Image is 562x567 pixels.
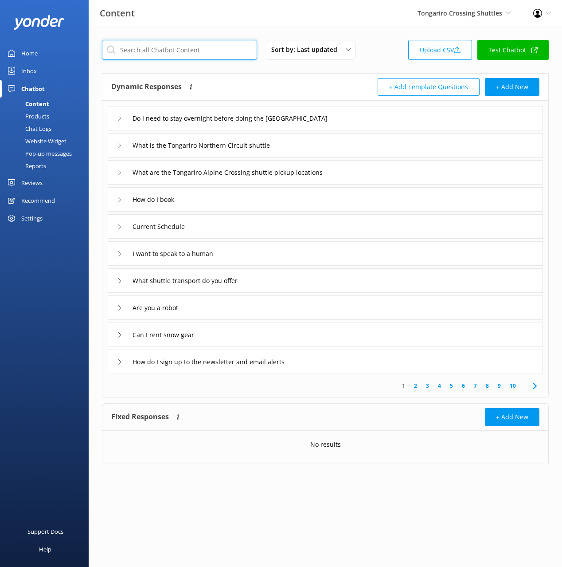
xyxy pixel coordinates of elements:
[418,9,502,17] span: Tongariro Crossing Shuttles
[271,45,343,55] span: Sort by: Last updated
[21,174,43,192] div: Reviews
[5,147,72,160] div: Pop-up messages
[457,382,469,390] a: 6
[5,135,89,147] a: Website Widget
[27,523,63,540] div: Support Docs
[5,110,49,122] div: Products
[21,192,55,209] div: Recommend
[5,160,46,172] div: Reports
[310,440,341,449] p: No results
[410,382,421,390] a: 2
[5,98,49,110] div: Content
[485,408,539,426] button: + Add New
[398,382,410,390] a: 1
[5,135,66,147] div: Website Widget
[477,40,549,60] a: Test Chatbot
[5,160,89,172] a: Reports
[102,40,257,60] input: Search all Chatbot Content
[100,6,135,20] h3: Content
[493,382,505,390] a: 9
[505,382,520,390] a: 10
[481,382,493,390] a: 8
[5,98,89,110] a: Content
[485,78,539,96] button: + Add New
[378,78,480,96] button: + Add Template Questions
[111,78,182,96] h4: Dynamic Responses
[39,540,51,558] div: Help
[111,408,169,426] h4: Fixed Responses
[13,15,64,30] img: yonder-white-logo.png
[433,382,445,390] a: 4
[445,382,457,390] a: 5
[469,382,481,390] a: 7
[421,382,433,390] a: 3
[408,40,472,60] a: Upload CSV
[21,80,45,98] div: Chatbot
[21,62,37,80] div: Inbox
[5,122,89,135] a: Chat Logs
[5,110,89,122] a: Products
[5,147,89,160] a: Pop-up messages
[21,209,43,227] div: Settings
[5,122,51,135] div: Chat Logs
[21,44,38,62] div: Home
